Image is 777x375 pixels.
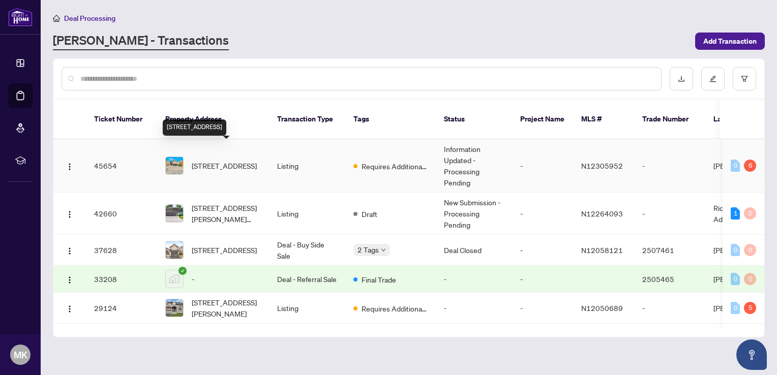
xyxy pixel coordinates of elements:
span: N12305952 [581,161,623,170]
span: - [192,273,194,285]
a: [PERSON_NAME] - Transactions [53,32,229,50]
div: 0 [731,302,740,314]
img: thumbnail-img [166,157,183,174]
span: Deal Processing [64,14,115,23]
div: 0 [731,160,740,172]
td: Deal - Buy Side Sale [269,235,345,266]
td: - [512,139,573,193]
span: N12050689 [581,303,623,312]
img: Logo [66,163,74,171]
td: Deal Closed [436,235,512,266]
div: 0 [744,244,756,256]
img: logo [8,8,33,26]
td: 37628 [86,235,157,266]
button: download [670,67,693,90]
span: Requires Additional Docs [362,161,428,172]
span: N12058121 [581,245,623,255]
td: Information Updated - Processing Pending [436,139,512,193]
span: down [381,247,386,253]
div: [STREET_ADDRESS] [163,119,226,136]
button: Open asap [736,339,767,370]
div: 1 [731,207,740,220]
td: - [436,266,512,293]
td: 33208 [86,266,157,293]
td: New Submission - Processing Pending [436,193,512,235]
img: thumbnail-img [166,270,183,288]
button: Logo [62,242,78,258]
span: [STREET_ADDRESS] [192,160,257,171]
button: filter [733,67,756,90]
td: 2507461 [634,235,705,266]
td: - [634,139,705,193]
span: home [53,15,60,22]
td: - [436,293,512,324]
div: 0 [744,273,756,285]
span: Final Trade [362,274,396,285]
td: 45654 [86,139,157,193]
span: edit [709,75,716,82]
img: thumbnail-img [166,299,183,317]
img: Logo [66,247,74,255]
span: [STREET_ADDRESS] [192,244,257,256]
div: 6 [744,160,756,172]
th: Ticket Number [86,100,157,139]
td: - [512,293,573,324]
th: Status [436,100,512,139]
span: MK [14,348,27,362]
div: 5 [744,302,756,314]
span: Add Transaction [703,33,757,49]
td: Listing [269,293,345,324]
td: Listing [269,193,345,235]
button: Logo [62,205,78,222]
span: Requires Additional Docs [362,303,428,314]
img: thumbnail-img [166,241,183,259]
td: Listing [269,139,345,193]
span: [STREET_ADDRESS][PERSON_NAME][PERSON_NAME] [192,202,261,225]
th: Property Address [157,100,269,139]
th: MLS # [573,100,634,139]
td: 42660 [86,193,157,235]
img: Logo [66,210,74,218]
img: thumbnail-img [166,205,183,222]
div: 0 [744,207,756,220]
div: 0 [731,273,740,285]
th: Project Name [512,100,573,139]
span: Draft [362,208,377,220]
th: Trade Number [634,100,705,139]
th: Tags [345,100,436,139]
span: check-circle [178,267,187,275]
td: - [512,193,573,235]
img: Logo [66,305,74,313]
span: 2 Tags [357,244,379,256]
span: download [678,75,685,82]
td: 29124 [86,293,157,324]
span: [STREET_ADDRESS][PERSON_NAME] [192,297,261,319]
div: 0 [731,244,740,256]
th: Transaction Type [269,100,345,139]
button: Logo [62,300,78,316]
td: 2505465 [634,266,705,293]
td: - [634,293,705,324]
img: Logo [66,276,74,284]
button: Add Transaction [695,33,765,50]
span: N12264093 [581,209,623,218]
button: Logo [62,158,78,174]
td: - [634,193,705,235]
td: - [512,266,573,293]
span: filter [741,75,748,82]
button: edit [701,67,725,90]
td: Deal - Referral Sale [269,266,345,293]
td: - [512,235,573,266]
button: Logo [62,271,78,287]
